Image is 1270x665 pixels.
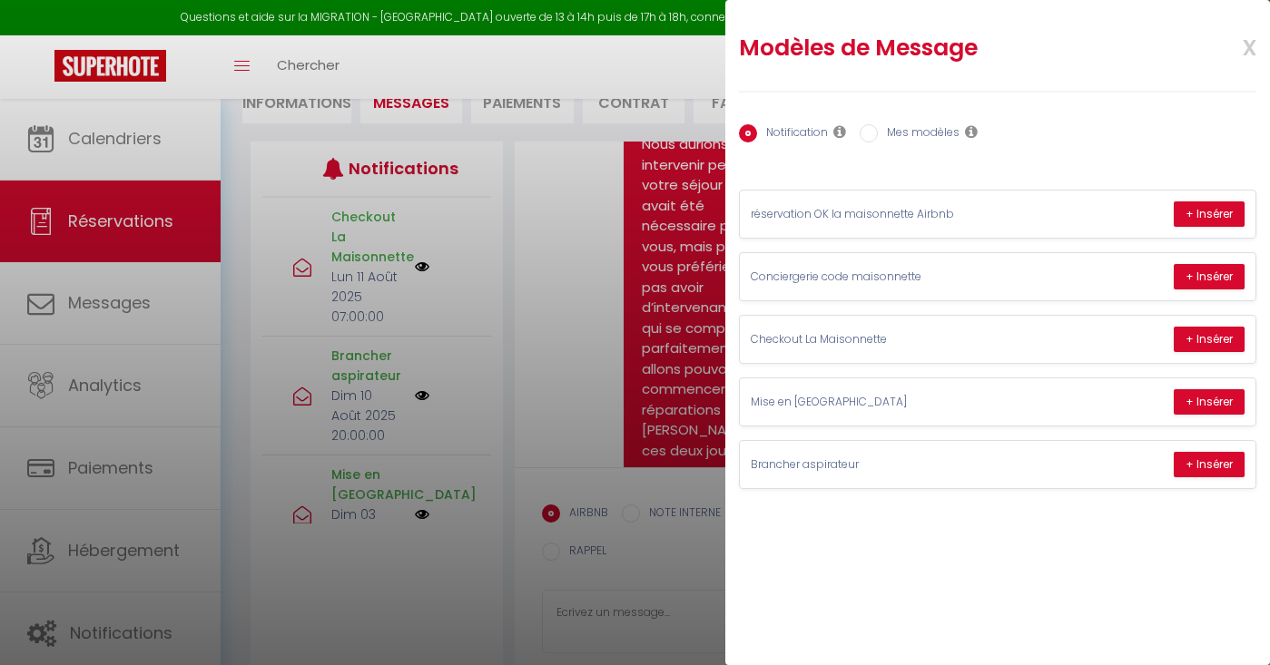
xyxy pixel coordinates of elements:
[1174,201,1245,227] button: + Insérer
[751,269,1023,286] p: Conciergerie code maisonnette
[965,124,978,139] i: Les modèles généraux sont visibles par vous et votre équipe
[751,456,1023,474] p: Brancher aspirateur
[1174,389,1245,415] button: + Insérer
[833,124,846,139] i: Les notifications sont visibles par toi et ton équipe
[878,124,960,144] label: Mes modèles
[1174,452,1245,477] button: + Insérer
[1174,327,1245,352] button: + Insérer
[751,206,1023,223] p: réservation OK la maisonnette Airbnb
[15,7,69,62] button: Open LiveChat chat widget
[1174,264,1245,289] button: + Insérer
[1199,24,1256,67] span: x
[751,331,1023,348] p: Checkout La Maisonnette
[757,124,828,144] label: Notification
[739,34,1162,63] h2: Modèles de Message
[751,394,1023,411] p: Mise en [GEOGRAPHIC_DATA]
